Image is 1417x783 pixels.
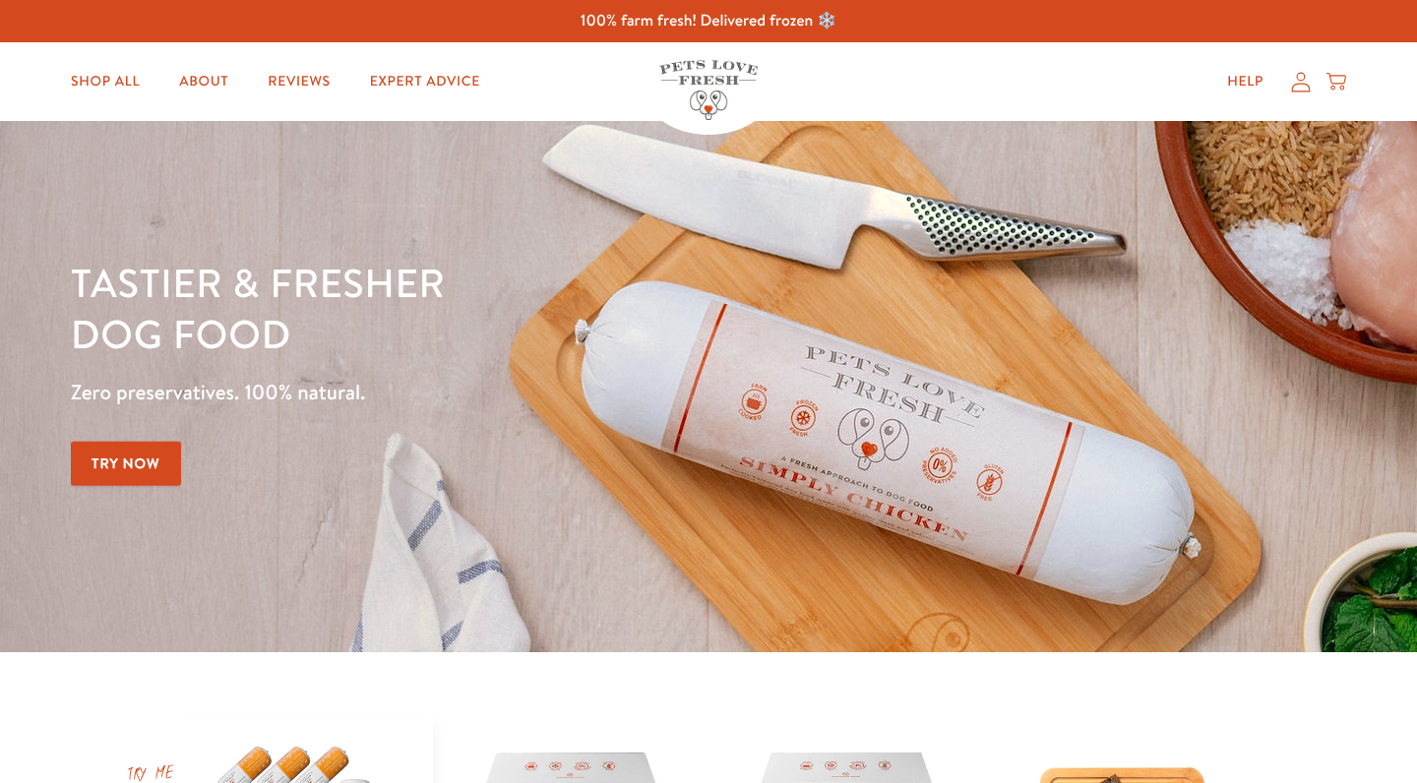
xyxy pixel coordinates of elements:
p: Zero preservatives. 100% natural. [71,375,921,410]
img: Pets Love Fresh [659,60,758,120]
h1: Tastier & fresher dog food [71,257,921,359]
a: Try Now [71,442,181,486]
a: Reviews [252,62,345,101]
a: About [163,62,244,101]
a: Help [1211,62,1279,101]
a: Shop All [55,62,155,101]
a: Expert Advice [354,62,496,101]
